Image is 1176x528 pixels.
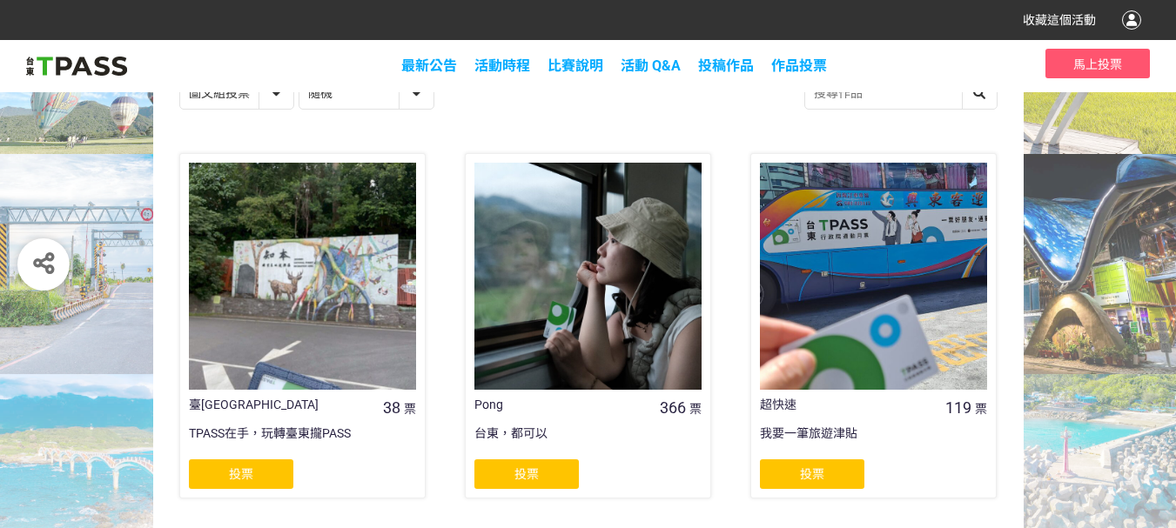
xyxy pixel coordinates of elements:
span: 收藏這個活動 [1023,13,1096,27]
div: 超快速 [760,396,942,414]
a: 比賽說明 [548,57,603,74]
input: 搜尋作品 [805,78,997,109]
a: 活動時程 [474,57,530,74]
span: 票 [404,402,416,416]
a: Pong366票台東，都可以投票 [465,153,711,498]
span: 119 [945,398,971,417]
span: 投票 [229,467,253,481]
a: 臺[GEOGRAPHIC_DATA]38票TPASS在手，玩轉臺東攏PASS投票 [179,153,426,498]
span: 票 [689,402,702,416]
img: 2025創意影音/圖文徵件比賽「用TPASS玩轉台東」 [26,53,127,79]
span: 366 [660,398,686,417]
a: 超快速119票我要一筆旅遊津貼投票 [750,153,997,498]
div: 臺[GEOGRAPHIC_DATA] [189,396,371,414]
div: TPASS在手，玩轉臺東攏PASS [189,424,416,459]
button: 馬上投票 [1045,49,1150,78]
span: 投票 [800,467,824,481]
span: 馬上投票 [1073,57,1122,71]
a: 活動 Q&A [621,57,681,74]
span: 投稿作品 [698,57,754,74]
span: 作品投票 [771,57,827,74]
a: 最新公告 [401,57,457,74]
div: Pong [474,396,656,414]
div: 我要一筆旅遊津貼 [760,424,987,459]
span: 票 [975,402,987,416]
div: 台東，都可以 [474,424,702,459]
span: 38 [383,398,400,417]
span: 投票 [514,467,539,481]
